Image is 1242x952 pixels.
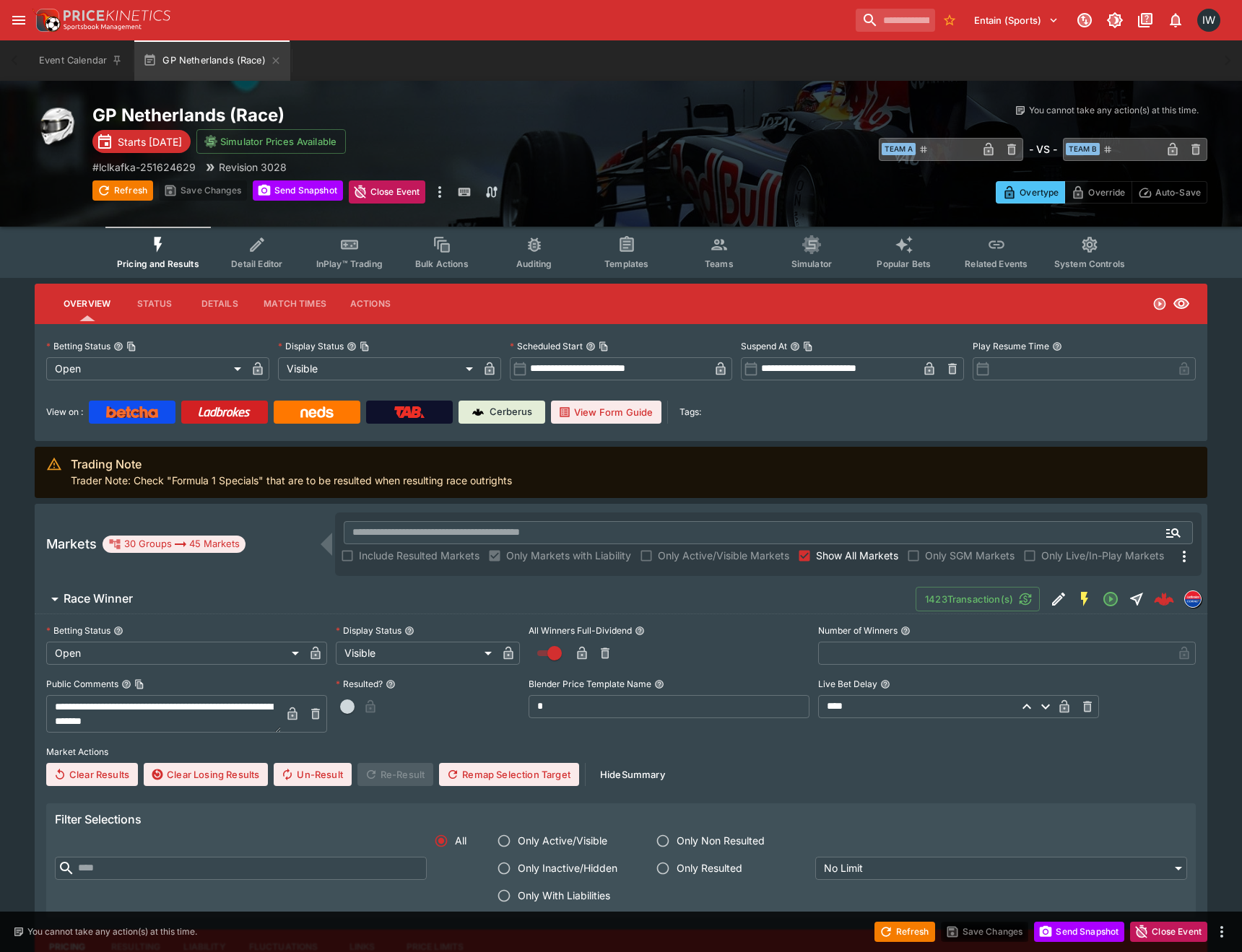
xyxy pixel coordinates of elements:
input: search [856,9,935,32]
p: Overtype [1020,185,1059,200]
svg: More [1176,548,1193,565]
button: Refresh [92,180,153,201]
button: open drawer [6,7,32,33]
button: more [1213,923,1230,940]
button: Copy To Clipboard [599,341,609,351]
button: Display Status [404,626,414,636]
span: Only Live/In-Play Markets [1041,548,1164,563]
span: Only Active/Visible [518,833,607,848]
p: Live Bet Delay [818,678,877,690]
div: Trading Note [71,455,512,473]
span: Pricing and Results [117,258,199,269]
button: Status [122,287,187,321]
div: 0908a887-8a5a-4c09-9395-7bf06b7708ff [1154,589,1174,609]
button: Override [1064,181,1132,204]
div: Ian Wright [1197,9,1220,32]
span: InPlay™ Trading [316,258,383,269]
p: Auto-Save [1155,185,1201,200]
img: PriceKinetics [64,10,170,21]
h6: - VS - [1029,141,1057,157]
img: Cerberus [472,406,484,418]
p: Starts [DATE] [118,134,182,149]
div: Start From [996,181,1207,204]
p: Display Status [336,624,401,637]
button: Ian Wright [1193,4,1225,36]
h5: Markets [46,536,97,552]
button: GP Netherlands (Race) [134,40,290,81]
div: 30 Groups 45 Markets [108,536,240,553]
span: Templates [604,258,648,269]
div: Trader Note: Check "Formula 1 Specials" that are to be resulted when resulting race outrights [71,451,512,494]
button: Refresh [874,922,935,942]
img: PriceKinetics Logo [32,6,61,35]
span: Detail Editor [231,258,282,269]
span: Related Events [965,258,1028,269]
button: Public CommentsCopy To Clipboard [121,679,131,689]
label: Market Actions [46,741,1196,763]
button: Select Tenant [965,9,1067,32]
a: Cerberus [459,401,545,424]
button: Details [187,287,252,321]
button: Straight [1124,586,1150,612]
button: Documentation [1132,7,1158,33]
h6: Race Winner [64,591,133,606]
button: Remap Selection Target [439,763,579,786]
p: Display Status [278,340,344,352]
img: Betcha [106,406,158,418]
div: Open [46,642,304,665]
div: Visible [278,357,478,380]
button: HideSummary [591,763,674,786]
p: Override [1088,185,1125,200]
span: Popular Bets [877,258,931,269]
p: Blender Price Template Name [529,678,651,690]
span: Include Resulted Markets [359,548,479,563]
p: You cannot take any action(s) at this time. [1029,104,1199,117]
span: Auditing [516,258,552,269]
button: Open [1098,586,1124,612]
p: Betting Status [46,624,110,637]
button: Scheduled StartCopy To Clipboard [586,341,596,351]
button: Clear Results [46,763,138,786]
button: Notifications [1163,7,1189,33]
button: Copy To Clipboard [126,341,136,351]
button: Display StatusCopy To Clipboard [347,341,357,351]
p: All Winners Full-Dividend [529,624,632,637]
button: Edit Detail [1046,586,1072,612]
span: Only Active/Visible Markets [658,548,789,563]
span: Bulk Actions [415,258,469,269]
button: Open [1160,520,1186,546]
span: System Controls [1054,258,1125,269]
img: logo-cerberus--red.svg [1154,589,1174,609]
span: Simulator [791,258,832,269]
button: Suspend AtCopy To Clipboard [790,341,800,351]
button: more [431,180,448,204]
img: Ladbrokes [198,406,251,418]
span: Only With Liabilities [518,888,610,903]
button: Clear Losing Results [144,763,268,786]
button: Betting StatusCopy To Clipboard [113,341,123,351]
img: Neds [300,406,333,418]
span: Re-Result [357,763,433,786]
button: Un-Result [274,763,351,786]
img: lclkafka [1185,591,1201,607]
svg: Open [1102,590,1119,608]
button: View Form Guide [551,401,661,424]
span: Team B [1066,143,1100,155]
p: Public Comments [46,678,118,690]
button: Overtype [996,181,1065,204]
button: No Bookmarks [938,9,961,32]
button: Blender Price Template Name [654,679,664,689]
button: Race Winner [35,585,916,613]
p: Suspend At [741,340,787,352]
button: Number of Winners [900,626,911,636]
svg: Open [1152,297,1167,311]
button: SGM Enabled [1072,586,1098,612]
button: Event Calendar [30,40,131,81]
button: Actions [338,287,403,321]
p: You cannot take any action(s) at this time. [27,925,197,938]
button: Overview [52,287,122,321]
span: All [455,833,466,848]
div: Open [46,357,246,380]
span: Only Non Resulted [677,833,765,848]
